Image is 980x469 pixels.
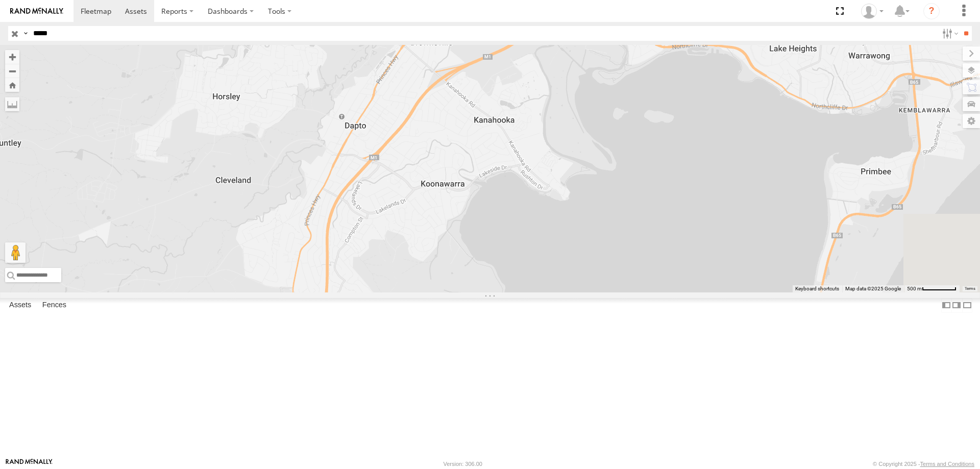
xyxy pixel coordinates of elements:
label: Fences [37,298,71,312]
button: Keyboard shortcuts [795,285,839,292]
a: Visit our Website [6,459,53,469]
label: Assets [4,298,36,312]
a: Terms (opens in new tab) [965,287,975,291]
div: Tye Clark [857,4,887,19]
label: Search Filter Options [938,26,960,41]
div: © Copyright 2025 - [873,461,974,467]
button: Zoom out [5,64,19,78]
div: Version: 306.00 [444,461,482,467]
button: Zoom in [5,50,19,64]
label: Hide Summary Table [962,298,972,313]
label: Dock Summary Table to the Left [941,298,951,313]
span: 500 m [907,286,922,291]
img: rand-logo.svg [10,8,63,15]
button: Map Scale: 500 m per 64 pixels [904,285,960,292]
label: Search Query [21,26,30,41]
button: Zoom Home [5,78,19,92]
label: Measure [5,97,19,111]
label: Dock Summary Table to the Right [951,298,962,313]
a: Terms and Conditions [920,461,974,467]
i: ? [923,3,940,19]
label: Map Settings [963,114,980,128]
span: Map data ©2025 Google [845,286,901,291]
button: Drag Pegman onto the map to open Street View [5,242,26,263]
